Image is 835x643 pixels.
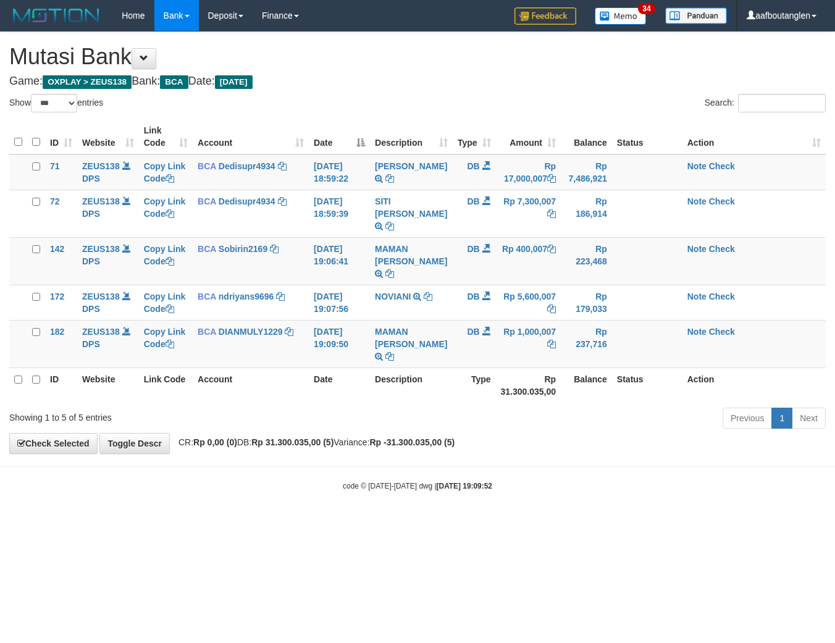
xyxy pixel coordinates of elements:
[219,327,283,337] a: DIANMULY1229
[496,285,561,320] td: Rp 5,600,007
[375,161,447,171] a: [PERSON_NAME]
[50,244,64,254] span: 142
[9,44,826,69] h1: Mutasi Bank
[561,154,612,190] td: Rp 7,486,921
[682,119,826,154] th: Action: activate to sort column ascending
[309,368,370,403] th: Date
[278,161,287,171] a: Copy Dedisupr4934 to clipboard
[561,190,612,237] td: Rp 186,914
[385,221,394,231] a: Copy SITI NURLITA SAPIT to clipboard
[9,75,826,88] h4: Game: Bank: Date:
[595,7,647,25] img: Button%20Memo.svg
[50,161,60,171] span: 71
[219,292,274,301] a: ndriyans9696
[99,433,170,454] a: Toggle Descr
[561,237,612,285] td: Rp 223,468
[82,244,120,254] a: ZEUS138
[77,119,139,154] th: Website: activate to sort column ascending
[665,7,727,24] img: panduan.png
[82,292,120,301] a: ZEUS138
[496,320,561,368] td: Rp 1,000,007
[709,327,735,337] a: Check
[547,209,556,219] a: Copy Rp 7,300,007 to clipboard
[467,327,479,337] span: DB
[193,437,237,447] strong: Rp 0,00 (0)
[139,368,193,403] th: Link Code
[375,196,447,219] a: SITI [PERSON_NAME]
[385,269,394,279] a: Copy MAMAN AGUSTIAN to clipboard
[561,368,612,403] th: Balance
[385,351,394,361] a: Copy MAMAN AGUSTIAN to clipboard
[561,320,612,368] td: Rp 237,716
[709,161,735,171] a: Check
[309,285,370,320] td: [DATE] 19:07:56
[276,292,285,301] a: Copy ndriyans9696 to clipboard
[198,292,216,301] span: BCA
[144,327,186,349] a: Copy Link Code
[82,327,120,337] a: ZEUS138
[9,433,98,454] a: Check Selected
[561,285,612,320] td: Rp 179,033
[198,327,216,337] span: BCA
[9,406,338,424] div: Showing 1 to 5 of 5 entries
[687,292,707,301] a: Note
[50,292,64,301] span: 172
[547,304,556,314] a: Copy Rp 5,600,007 to clipboard
[77,237,139,285] td: DPS
[193,119,309,154] th: Account: activate to sort column ascending
[77,320,139,368] td: DPS
[309,154,370,190] td: [DATE] 18:59:22
[198,161,216,171] span: BCA
[285,327,293,337] a: Copy DIANMULY1229 to clipboard
[496,368,561,403] th: Rp 31.300.035,00
[198,196,216,206] span: BCA
[547,339,556,349] a: Copy Rp 1,000,007 to clipboard
[219,161,275,171] a: Dedisupr4934
[375,327,447,349] a: MAMAN [PERSON_NAME]
[792,408,826,429] a: Next
[723,408,772,429] a: Previous
[375,292,411,301] a: NOVIANI
[612,368,682,403] th: Status
[453,119,496,154] th: Type: activate to sort column ascending
[160,75,188,89] span: BCA
[453,368,496,403] th: Type
[738,94,826,112] input: Search:
[343,482,492,490] small: code © [DATE]-[DATE] dwg |
[687,161,707,171] a: Note
[687,196,707,206] a: Note
[50,327,64,337] span: 182
[467,196,479,206] span: DB
[496,237,561,285] td: Rp 400,007
[219,244,267,254] a: Sobirin2169
[251,437,334,447] strong: Rp 31.300.035,00 (5)
[467,244,479,254] span: DB
[77,368,139,403] th: Website
[77,190,139,237] td: DPS
[215,75,253,89] span: [DATE]
[309,320,370,368] td: [DATE] 19:09:50
[547,174,556,183] a: Copy Rp 17,000,007 to clipboard
[370,119,452,154] th: Description: activate to sort column ascending
[309,119,370,154] th: Date: activate to sort column descending
[424,292,432,301] a: Copy NOVIANI to clipboard
[9,94,103,112] label: Show entries
[638,3,655,14] span: 34
[43,75,132,89] span: OXPLAY > ZEUS138
[682,368,826,403] th: Action
[467,161,479,171] span: DB
[31,94,77,112] select: Showentries
[82,161,120,171] a: ZEUS138
[172,437,455,447] span: CR: DB: Variance:
[278,196,287,206] a: Copy Dedisupr4934 to clipboard
[144,244,186,266] a: Copy Link Code
[144,161,186,183] a: Copy Link Code
[437,482,492,490] strong: [DATE] 19:09:52
[687,327,707,337] a: Note
[496,119,561,154] th: Amount: activate to sort column ascending
[77,285,139,320] td: DPS
[309,237,370,285] td: [DATE] 19:06:41
[561,119,612,154] th: Balance
[375,244,447,266] a: MAMAN [PERSON_NAME]
[50,196,60,206] span: 72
